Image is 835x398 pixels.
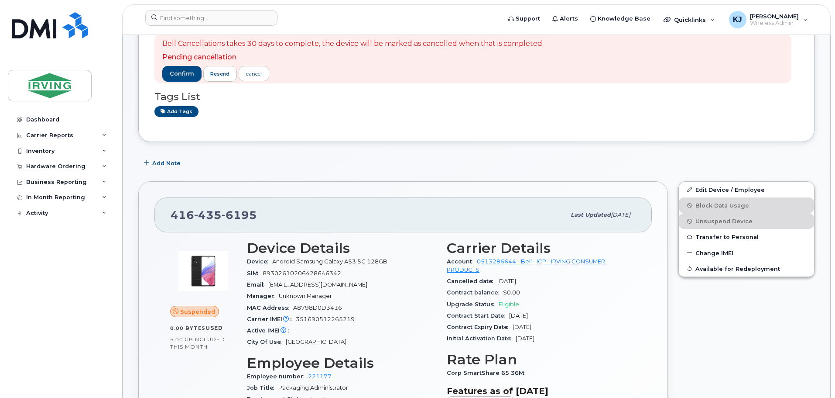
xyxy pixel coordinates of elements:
[447,324,513,330] span: Contract Expiry Date
[247,281,268,288] span: Email
[679,245,814,261] button: Change IMEI
[447,370,529,376] span: Corp SmartShare 65 36M
[222,208,257,221] span: 6195
[750,20,799,27] span: Wireless Admin
[180,308,215,316] span: Suspended
[263,270,341,277] span: 89302610206428646342
[308,373,332,380] a: 221177
[503,289,520,296] span: $0.00
[679,261,814,277] button: Available for Redeployment
[293,305,342,311] span: A8798D0D3416
[247,240,436,256] h3: Device Details
[447,386,636,396] h3: Features as of [DATE]
[145,10,277,26] input: Find something...
[723,11,814,28] div: Khalid Jabbar
[695,265,780,272] span: Available for Redeployment
[247,355,436,371] h3: Employee Details
[733,14,742,25] span: KJ
[447,289,503,296] span: Contract balance
[203,66,237,82] button: resend
[162,66,202,82] button: confirm
[750,13,799,20] span: [PERSON_NAME]
[154,106,198,117] a: Add tags
[509,312,528,319] span: [DATE]
[205,325,223,331] span: used
[162,39,544,49] p: Bell Cancellations takes 30 days to complete, the device will be marked as cancelled when that is...
[598,14,650,23] span: Knowledge Base
[296,316,355,322] span: 351690512265219
[210,70,229,77] span: resend
[247,305,293,311] span: MAC Address
[272,258,387,265] span: Android Samsung Galaxy A53 5G 128GB
[152,159,181,167] span: Add Note
[447,278,497,284] span: Cancelled date
[247,293,279,299] span: Manager
[584,10,657,28] a: Knowledge Base
[268,281,367,288] span: [EMAIL_ADDRESS][DOMAIN_NAME]
[138,155,188,171] button: Add Note
[611,211,630,218] span: [DATE]
[447,258,477,265] span: Account
[695,218,753,225] span: Unsuspend Device
[447,240,636,256] h3: Carrier Details
[546,10,584,28] a: Alerts
[247,339,286,345] span: City Of Use
[247,373,308,380] span: Employee number
[170,336,225,350] span: included this month
[447,258,605,273] a: 0513286644 - Bell - ICP - IRVING CONSUMER PRODUCTS
[516,335,534,342] span: [DATE]
[171,208,257,221] span: 416
[447,312,509,319] span: Contract Start Date
[170,336,193,343] span: 5.00 GB
[674,16,706,23] span: Quicklinks
[447,352,636,367] h3: Rate Plan
[516,14,540,23] span: Support
[170,325,205,331] span: 0.00 Bytes
[194,208,222,221] span: 435
[560,14,578,23] span: Alerts
[247,258,272,265] span: Device
[497,278,516,284] span: [DATE]
[278,384,348,391] span: Packaging Administrator
[247,316,296,322] span: Carrier IMEI
[293,327,299,334] span: —
[154,91,798,102] h3: Tags List
[177,245,229,297] img: image20231002-3703462-kjv75p.jpeg
[679,182,814,197] a: Edit Device / Employee
[657,11,721,28] div: Quicklinks
[170,70,194,78] span: confirm
[499,301,519,308] span: Eligible
[247,384,278,391] span: Job Title
[286,339,346,345] span: [GEOGRAPHIC_DATA]
[246,70,262,78] div: cancel
[679,197,814,213] button: Block Data Usage
[239,66,269,81] a: cancel
[447,301,499,308] span: Upgrade Status
[247,327,293,334] span: Active IMEI
[279,293,332,299] span: Unknown Manager
[679,213,814,229] button: Unsuspend Device
[502,10,546,28] a: Support
[571,211,611,218] span: Last updated
[162,52,544,62] p: Pending cancellation
[447,335,516,342] span: Initial Activation Date
[679,229,814,245] button: Transfer to Personal
[247,270,263,277] span: SIM
[513,324,531,330] span: [DATE]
